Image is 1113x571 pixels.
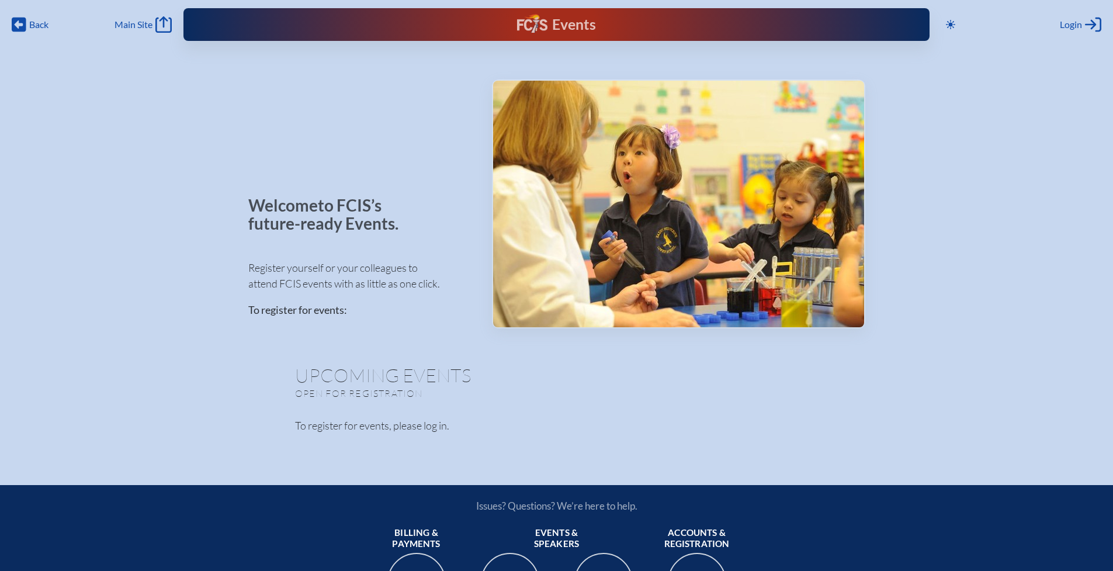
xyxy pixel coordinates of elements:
[248,302,473,318] p: To register for events:
[375,527,459,551] span: Billing & payments
[493,81,864,327] img: Events
[115,19,152,30] span: Main Site
[29,19,48,30] span: Back
[351,500,762,512] p: Issues? Questions? We’re here to help.
[115,16,172,33] a: Main Site
[248,196,412,233] p: Welcome to FCIS’s future-ready Events.
[295,418,819,434] p: To register for events, please log in.
[1060,19,1082,30] span: Login
[248,260,473,292] p: Register yourself or your colleagues to attend FCIS events with as little as one click.
[295,366,819,385] h1: Upcoming Events
[295,387,604,399] p: Open for registration
[515,527,599,551] span: Events & speakers
[389,14,724,35] div: FCIS Events — Future ready
[655,527,739,551] span: Accounts & registration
